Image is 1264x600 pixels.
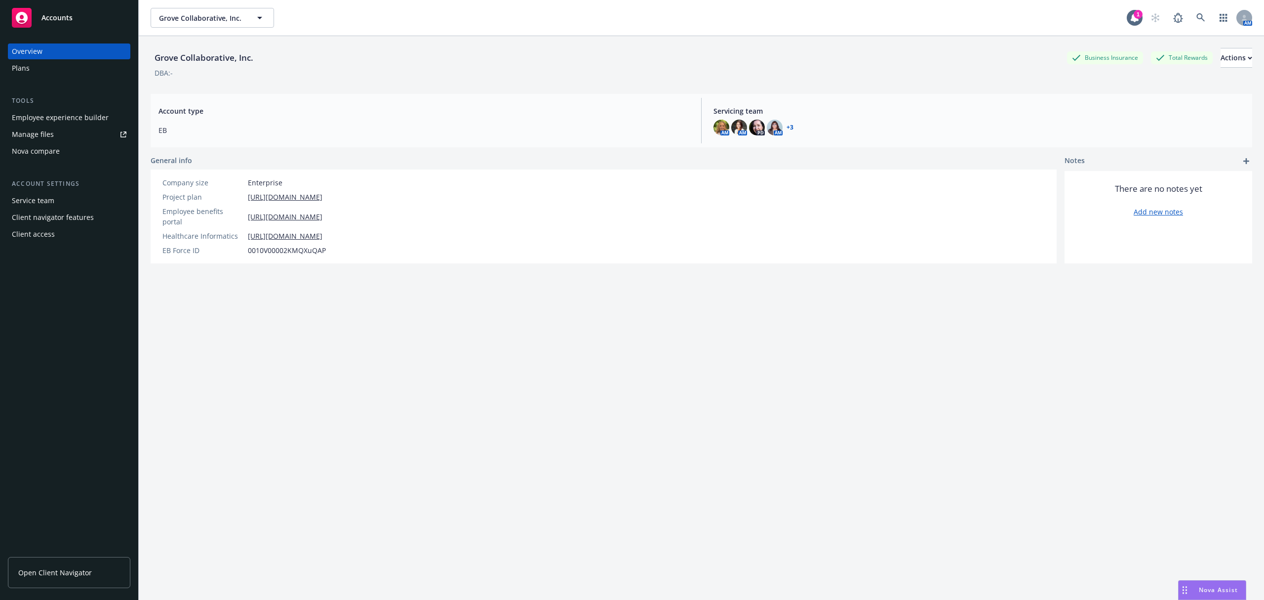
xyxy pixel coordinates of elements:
[1191,8,1211,28] a: Search
[248,231,322,241] a: [URL][DOMAIN_NAME]
[151,51,257,64] div: Grove Collaborative, Inc.
[1134,207,1183,217] a: Add new notes
[158,106,689,116] span: Account type
[41,14,73,22] span: Accounts
[151,8,274,28] button: Grove Collaborative, Inc.
[8,4,130,32] a: Accounts
[12,127,54,142] div: Manage files
[8,210,130,225] a: Client navigator features
[8,60,130,76] a: Plans
[8,96,130,106] div: Tools
[1151,51,1213,64] div: Total Rewards
[1115,183,1202,195] span: There are no notes yet
[1199,586,1238,594] span: Nova Assist
[731,120,747,135] img: photo
[1214,8,1233,28] a: Switch app
[8,226,130,242] a: Client access
[787,125,793,130] a: +3
[1145,8,1165,28] a: Start snowing
[1178,580,1246,600] button: Nova Assist
[12,193,54,209] div: Service team
[8,43,130,59] a: Overview
[12,60,30,76] div: Plans
[12,43,42,59] div: Overview
[162,192,244,202] div: Project plan
[1168,8,1188,28] a: Report a Bug
[18,567,92,578] span: Open Client Navigator
[1065,155,1085,167] span: Notes
[8,110,130,126] a: Employee experience builder
[151,155,192,166] span: General info
[8,143,130,159] a: Nova compare
[1221,48,1252,67] div: Actions
[8,193,130,209] a: Service team
[12,110,109,126] div: Employee experience builder
[248,192,322,202] a: [URL][DOMAIN_NAME]
[155,68,173,78] div: DBA: -
[162,206,244,227] div: Employee benefits portal
[248,212,322,222] a: [URL][DOMAIN_NAME]
[162,231,244,241] div: Healthcare Informatics
[248,177,282,188] span: Enterprise
[8,179,130,189] div: Account settings
[158,125,689,135] span: EB
[1179,581,1191,600] div: Drag to move
[12,143,60,159] div: Nova compare
[12,210,94,225] div: Client navigator features
[248,245,326,256] span: 0010V00002KMQXuQAP
[12,226,55,242] div: Client access
[749,120,765,135] img: photo
[8,127,130,142] a: Manage files
[767,120,783,135] img: photo
[713,120,729,135] img: photo
[162,177,244,188] div: Company size
[1240,155,1252,167] a: add
[1067,51,1143,64] div: Business Insurance
[1134,10,1143,19] div: 1
[1221,48,1252,68] button: Actions
[713,106,1244,116] span: Servicing team
[162,245,244,256] div: EB Force ID
[159,13,244,23] span: Grove Collaborative, Inc.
